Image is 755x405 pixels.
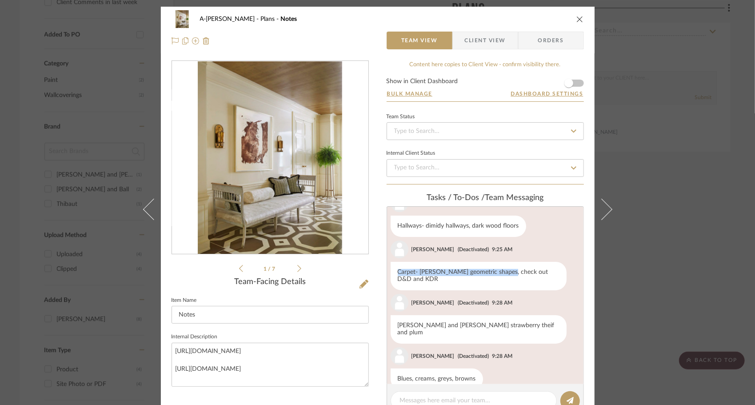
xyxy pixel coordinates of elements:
[387,159,584,177] input: Type to Search…
[492,352,513,360] div: 9:28 AM
[401,32,438,49] span: Team View
[511,90,584,98] button: Dashboard Settings
[391,241,408,258] img: user_avatar.png
[411,299,455,307] div: [PERSON_NAME]
[391,216,526,237] div: Hallways- dimidy hallways, dark wood floors
[427,194,485,202] span: Tasks / To-Dos /
[203,37,210,44] img: Remove from project
[492,299,513,307] div: 9:28 AM
[458,299,489,307] div: (Deactivated)
[387,151,435,156] div: Internal Client Status
[172,277,369,287] div: Team-Facing Details
[411,352,455,360] div: [PERSON_NAME]
[458,245,489,253] div: (Deactivated)
[391,262,567,290] div: Carpet- [PERSON_NAME] geometric shapes, check out D&D and KDR
[492,245,513,253] div: 9:25 AM
[281,16,297,22] span: Notes
[411,245,455,253] div: [PERSON_NAME]
[391,369,483,390] div: Blues, creams, greys, browns
[458,352,489,360] div: (Deactivated)
[387,60,584,69] div: Content here copies to Client View - confirm visibility there.
[172,10,193,28] img: e0b3d2d5-6538-45cb-b493-549fa636e486_48x40.jpg
[387,122,584,140] input: Type to Search…
[391,294,408,312] img: user_avatar.png
[172,306,369,324] input: Enter Item Name
[391,347,408,365] img: user_avatar.png
[264,266,268,272] span: 1
[387,115,415,119] div: Team Status
[172,298,197,303] label: Item Name
[272,266,276,272] span: 7
[576,15,584,23] button: close
[387,193,584,203] div: team Messaging
[391,315,567,344] div: [PERSON_NAME] and [PERSON_NAME] strawberry theif and plum
[172,61,368,254] div: 0
[261,16,281,22] span: Plans
[387,90,433,98] button: Bulk Manage
[172,335,218,339] label: Internal Description
[198,61,343,254] img: e0b3d2d5-6538-45cb-b493-549fa636e486_436x436.jpg
[528,32,574,49] span: Orders
[200,16,261,22] span: A-[PERSON_NAME]
[268,266,272,272] span: /
[465,32,506,49] span: Client View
